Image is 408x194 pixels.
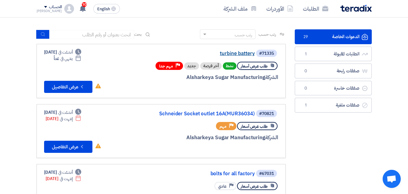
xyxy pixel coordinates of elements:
div: #70821 [259,112,274,116]
span: الشركة [265,74,278,81]
button: عرض التفاصيل [44,81,92,93]
button: English [93,4,120,14]
span: نشط [223,62,236,70]
span: 1 [302,51,310,57]
div: جديد [184,62,199,70]
span: مهم جدا [159,63,173,69]
a: Schneider Socket outlet 16A(MUR36034) [134,111,255,117]
span: أنشئت في [58,49,73,55]
div: [DATE] [44,169,82,176]
span: أنشئت في [58,169,73,176]
span: الشركة [265,134,278,141]
img: profile_test.png [64,4,74,14]
span: إنتهت في [60,176,73,182]
div: [DATE] [44,109,82,116]
div: دردشة مفتوحة [383,170,401,188]
div: رتب حسب [235,32,252,38]
span: ينتهي في [60,55,73,62]
a: bolts for all factory [134,171,255,176]
img: Teradix logo [340,5,372,12]
a: صفقات ملغية1 [295,98,372,113]
div: [PERSON_NAME] [37,9,62,13]
input: ابحث بعنوان أو رقم الطلب [50,30,134,39]
span: أنشئت في [58,109,73,116]
span: 10 [82,2,87,7]
a: turbine battery [134,51,255,56]
span: English [97,7,110,11]
span: طلب عرض أسعار [241,183,268,189]
div: [DATE] [44,49,82,55]
span: إنتهت في [60,116,73,122]
span: رتب حسب [259,31,276,38]
div: Alsharkeya Sugar Manufacturing [133,134,278,142]
span: 29 [302,34,310,40]
a: الطلبات المقبولة1 [295,47,372,61]
a: ملف الشركة [219,2,262,16]
div: غداً [54,55,81,62]
a: الأوردرات [262,2,298,16]
div: [DATE] [46,116,82,122]
a: الطلبات [298,2,333,16]
div: #71335 [259,51,274,56]
a: الدعوات الخاصة29 [295,29,372,44]
div: [DATE] [46,176,82,182]
a: صفقات رابحة0 [295,64,372,78]
span: 0 [302,68,310,74]
span: 0 [302,85,310,91]
span: مهم [220,123,226,129]
div: أخر فرصة [200,62,222,70]
div: Alsharkeya Sugar Manufacturing [133,74,278,81]
button: عرض التفاصيل [44,141,92,153]
span: عادي [218,183,226,189]
span: طلب عرض أسعار [241,63,268,69]
div: الحساب [49,5,62,10]
span: بحث [134,31,142,38]
span: طلب عرض أسعار [241,123,268,129]
a: صفقات خاسرة0 [295,81,372,96]
div: #67031 [259,172,274,176]
span: 1 [302,102,310,108]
